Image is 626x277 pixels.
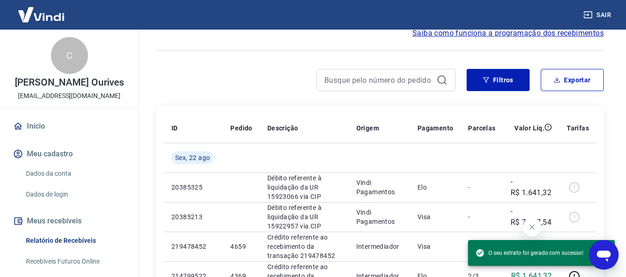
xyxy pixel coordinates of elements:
[267,123,298,133] p: Descrição
[15,78,124,87] p: [PERSON_NAME] Ourives
[514,123,544,133] p: Valor Líq.
[175,153,210,162] span: Sex, 22 ago
[6,6,78,14] span: Olá! Precisa de ajuda?
[467,69,530,91] button: Filtros
[417,123,454,133] p: Pagamento
[267,173,341,201] p: Débito referente à liquidação da UR 15923066 via CIP
[356,123,379,133] p: Origem
[230,242,252,251] p: 4659
[11,116,127,136] a: Início
[541,69,604,91] button: Exportar
[171,212,215,222] p: 20385213
[11,0,71,29] img: Vindi
[468,183,495,192] p: -
[589,240,619,270] iframe: Botão para abrir a janela de mensagens
[475,248,583,258] span: O seu extrato foi gerado com sucesso!
[511,206,552,228] p: -R$ 7.787,54
[324,73,433,87] input: Busque pelo número do pedido
[11,211,127,231] button: Meus recebíveis
[468,123,495,133] p: Parcelas
[356,242,403,251] p: Intermediador
[417,212,454,222] p: Visa
[22,231,127,250] a: Relatório de Recebíveis
[417,183,454,192] p: Elo
[582,6,615,24] button: Sair
[468,212,495,222] p: -
[417,242,454,251] p: Visa
[412,28,604,39] a: Saiba como funciona a programação dos recebimentos
[511,176,552,198] p: -R$ 1.641,32
[171,183,215,192] p: 20385325
[22,252,127,271] a: Recebíveis Futuros Online
[171,242,215,251] p: 219478452
[22,185,127,204] a: Dados de login
[523,218,541,236] iframe: Fechar mensagem
[356,178,403,197] p: Vindi Pagamentos
[356,208,403,226] p: Vindi Pagamentos
[51,37,88,74] div: C
[567,123,589,133] p: Tarifas
[11,144,127,164] button: Meu cadastro
[171,123,178,133] p: ID
[22,164,127,183] a: Dados da conta
[18,91,120,101] p: [EMAIL_ADDRESS][DOMAIN_NAME]
[267,203,341,231] p: Débito referente à liquidação da UR 15922957 via CIP
[230,123,252,133] p: Pedido
[267,233,341,260] p: Crédito referente ao recebimento da transação 219478452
